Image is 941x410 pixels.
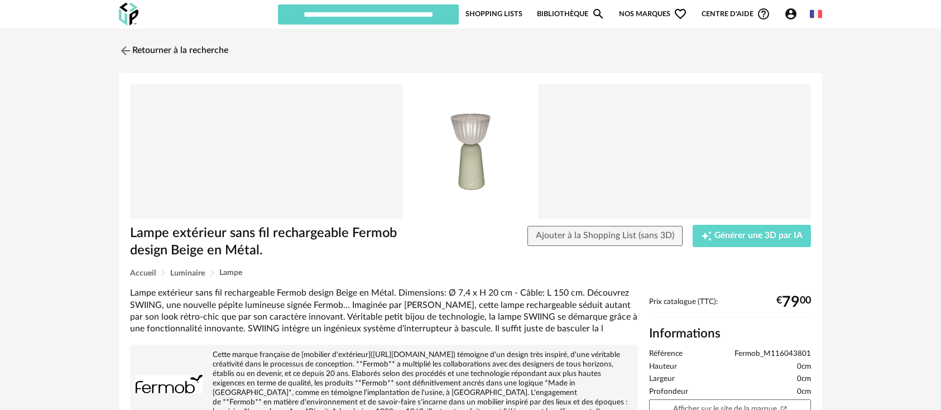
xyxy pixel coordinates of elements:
img: Product pack shot [130,84,811,220]
span: Ajouter à la Shopping List (sans 3D) [536,231,674,240]
img: fr [810,8,822,20]
span: Account Circle icon [784,7,798,21]
div: Prix catalogue (TTC): [649,297,811,318]
span: Magnify icon [592,7,605,21]
span: Fermob_M116043801 [734,349,811,359]
span: Heart Outline icon [674,7,687,21]
span: Accueil [130,269,156,277]
h2: Informations [649,326,811,342]
span: Lampe [219,269,242,277]
span: Hauteur [649,362,677,372]
button: Creation icon Générer une 3D par IA [693,225,811,247]
span: Référence [649,349,683,359]
div: € 00 [776,298,811,307]
a: Retourner à la recherche [119,38,228,63]
span: Générer une 3D par IA [714,231,803,240]
span: 0cm [797,362,811,372]
a: Shopping Lists [465,3,522,25]
span: Account Circle icon [784,7,803,21]
span: 0cm [797,387,811,397]
a: BibliothèqueMagnify icon [537,3,605,25]
span: Centre d'aideHelp Circle Outline icon [702,7,770,21]
span: Largeur [649,374,675,384]
span: Nos marques [619,3,687,25]
span: Profondeur [649,387,688,397]
span: 79 [782,298,800,307]
h1: Lampe extérieur sans fil rechargeable Fermob design Beige en Métal. [130,225,407,259]
img: svg+xml;base64,PHN2ZyB3aWR0aD0iMjQiIGhlaWdodD0iMjQiIHZpZXdCb3g9IjAgMCAyNCAyNCIgZmlsbD0ibm9uZSIgeG... [119,44,132,57]
span: Luminaire [170,269,205,277]
span: Creation icon [701,230,712,242]
span: Help Circle Outline icon [757,7,770,21]
div: Breadcrumb [130,269,811,277]
button: Ajouter à la Shopping List (sans 3D) [527,226,683,246]
div: Lampe extérieur sans fil rechargeable Fermob design Beige en Métal. Dimensions: Ø 7,4 x H 20 cm -... [130,287,638,335]
img: OXP [119,3,138,26]
span: 0cm [797,374,811,384]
